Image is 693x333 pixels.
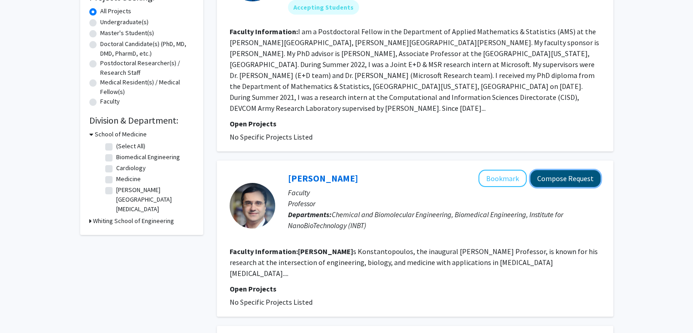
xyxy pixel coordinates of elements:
b: Faculty Information: [230,247,298,256]
label: Undergraduate(s) [100,17,149,27]
p: Open Projects [230,283,601,294]
span: Chemical and Biomolecular Engineering, Biomedical Engineering, Institute for NanoBioTechnology (I... [288,210,563,230]
label: Cardiology [116,163,146,173]
label: All Projects [100,6,131,16]
label: (Select All) [116,141,145,151]
fg-read-more: I am a Postdoctoral Fellow in the Department of Applied Mathematics & Statistics (AMS) at the [PE... [230,27,599,113]
h3: Whiting School of Engineering [93,216,174,226]
label: Doctoral Candidate(s) (PhD, MD, DMD, PharmD, etc.) [100,39,194,58]
span: No Specific Projects Listed [230,297,313,307]
p: Open Projects [230,118,601,129]
b: Departments: [288,210,332,219]
b: [PERSON_NAME] [298,247,353,256]
label: Faculty [100,97,120,106]
button: Add Kostas Konstantopoulos to Bookmarks [478,170,527,187]
iframe: Chat [7,292,39,326]
h3: School of Medicine [95,130,147,139]
label: Postdoctoral Researcher(s) / Research Staff [100,58,194,78]
label: Medicine [116,174,141,184]
b: Faculty Information: [230,27,298,36]
fg-read-more: s Konstantopoulos, the inaugural [PERSON_NAME] Professor, is known for his research at the inters... [230,247,598,278]
p: Professor [288,198,601,209]
button: Compose Request to Kostas Konstantopoulos [530,170,601,187]
label: Master's Student(s) [100,28,154,38]
p: Faculty [288,187,601,198]
label: Medical Resident(s) / Medical Fellow(s) [100,78,194,97]
label: [PERSON_NAME][GEOGRAPHIC_DATA][MEDICAL_DATA] [116,185,192,214]
span: No Specific Projects Listed [230,132,313,141]
a: [PERSON_NAME] [288,172,358,184]
h2: Division & Department: [89,115,194,126]
label: Biomedical Engineering [116,152,180,162]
